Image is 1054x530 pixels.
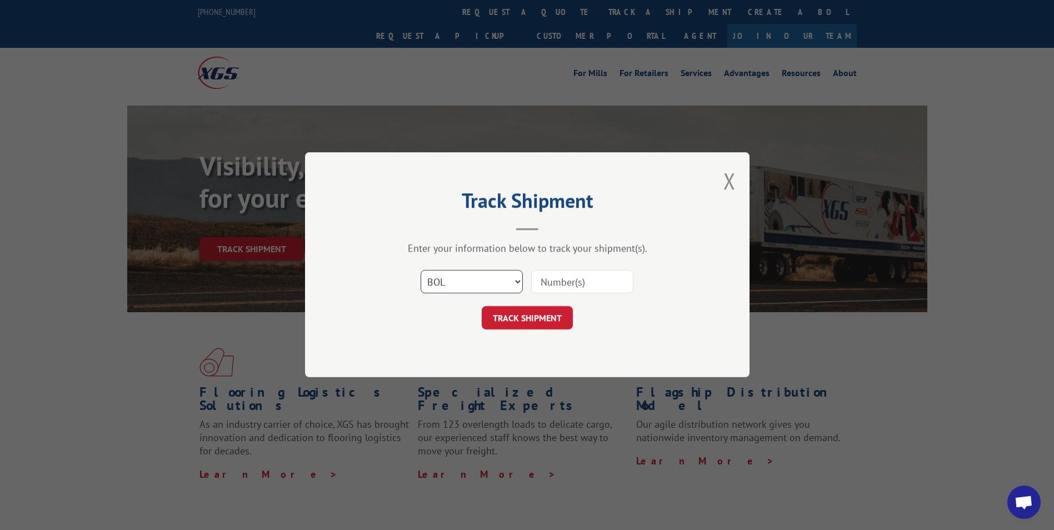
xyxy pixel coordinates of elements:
div: Enter your information below to track your shipment(s). [361,242,694,255]
button: TRACK SHIPMENT [482,307,573,330]
input: Number(s) [531,271,633,294]
a: Open chat [1007,486,1041,519]
h2: Track Shipment [361,193,694,214]
button: Close modal [723,166,736,196]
